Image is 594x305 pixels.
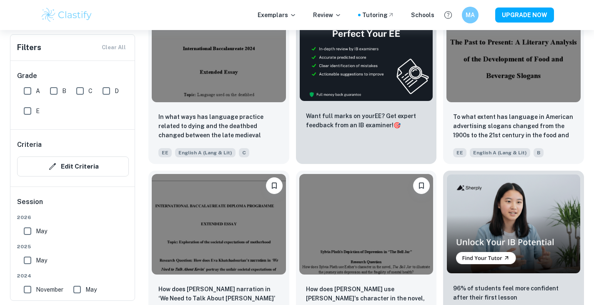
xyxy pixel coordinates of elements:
img: Clastify logo [40,7,93,23]
h6: Criteria [17,140,42,150]
button: MA [462,7,479,23]
p: Review [313,10,341,20]
a: Tutoring [362,10,394,20]
span: B [534,148,544,157]
span: C [88,86,93,96]
p: Exemplars [258,10,296,20]
span: A [36,86,40,96]
span: 🎯 [393,122,401,129]
span: EE [158,148,172,157]
button: Bookmark [266,177,283,194]
span: May [85,285,97,294]
span: 2025 [17,243,129,250]
img: English A (Lang & Lit) EE example thumbnail: How does Eva Khatchadourian’s narration [152,174,286,275]
span: English A (Lang & Lit) [470,148,530,157]
h6: Filters [17,42,41,53]
span: E [36,106,40,116]
button: Edit Criteria [17,156,129,176]
span: May [36,227,47,236]
span: D [115,86,119,96]
span: 2026 [17,214,129,221]
a: Schools [411,10,434,20]
p: In what ways has language practice related to dying and the deathbed changed between the late med... [158,112,279,141]
span: C [239,148,249,157]
span: EE [453,148,466,157]
span: May [36,256,47,265]
h6: MA [465,10,475,20]
button: Bookmark [413,177,430,194]
button: Help and Feedback [441,8,455,22]
span: 2024 [17,272,129,280]
img: English A (Lang & Lit) EE example thumbnail: How does Sylvia Plath use Esther's chara [299,174,434,275]
img: English A (Lang & Lit) EE example thumbnail: In what ways has language practice relat [152,2,286,102]
img: Thumbnail [299,2,434,101]
span: English A (Lang & Lit) [175,148,236,157]
img: Thumbnail [446,174,581,274]
img: English A (Lang & Lit) EE example thumbnail: To what extent has language in American [446,2,581,102]
p: To what extent has language in American advertising slogans changed from the 1900s to the 21st ce... [453,112,574,141]
h6: Session [17,197,129,214]
p: Want full marks on your EE ? Get expert feedback from an IB examiner! [306,111,427,130]
h6: Grade [17,71,129,81]
button: UPGRADE NOW [495,8,554,23]
span: B [62,86,66,96]
span: November [36,285,63,294]
p: 96% of students feel more confident after their first lesson [453,284,574,302]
